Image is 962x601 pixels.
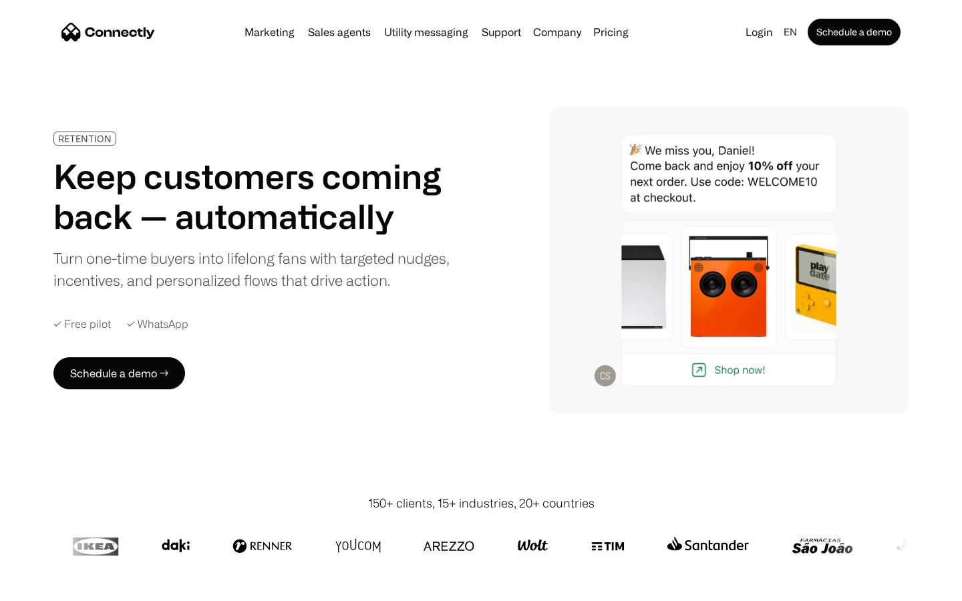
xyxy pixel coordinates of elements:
[27,578,80,596] ul: Language list
[588,27,634,37] a: Pricing
[778,23,805,41] div: en
[784,23,797,41] div: en
[533,23,581,41] div: Company
[476,27,526,37] a: Support
[58,134,112,144] div: RETENTION
[61,22,155,42] a: home
[239,27,300,37] a: Marketing
[53,247,460,291] div: Turn one-time buyers into lifelong fans with targeted nudges, incentives, and personalized flows ...
[303,27,376,37] a: Sales agents
[368,494,595,512] div: 150+ clients, 15+ industries, 20+ countries
[53,156,460,236] h1: Keep customers coming back — automatically
[379,27,474,37] a: Utility messaging
[740,23,778,41] a: Login
[53,357,185,389] a: Schedule a demo →
[13,576,80,596] aside: Language selected: English
[529,23,585,41] div: Company
[127,318,188,331] div: ✓ WhatsApp
[808,19,901,45] a: Schedule a demo
[53,318,111,331] div: ✓ Free pilot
